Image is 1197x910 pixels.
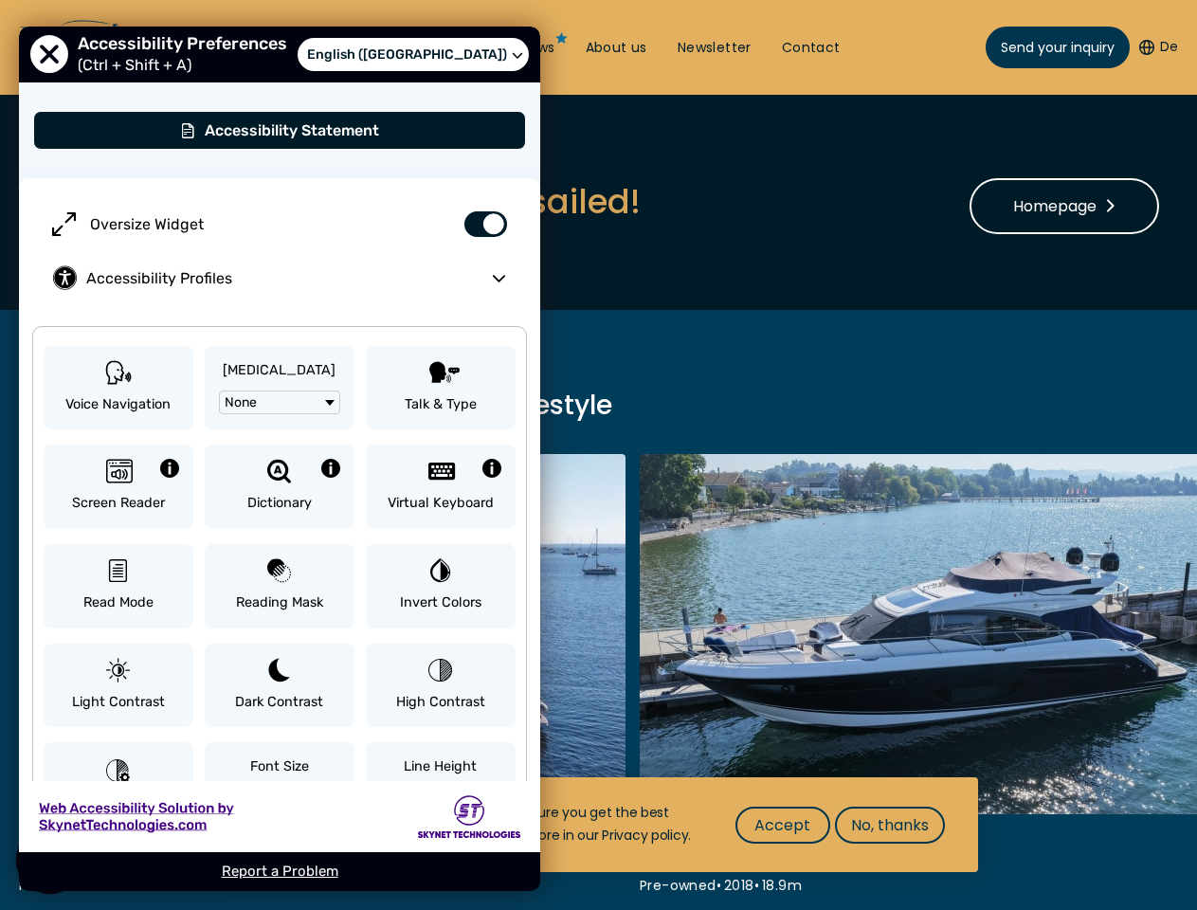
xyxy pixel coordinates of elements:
[90,215,204,233] span: Oversize Widget
[1013,194,1115,218] span: Homepage
[219,391,340,414] button: None
[222,863,338,880] a: Report a Problem - opens in new tab
[205,121,379,139] span: Accessibility Statement
[851,813,929,837] span: No, thanks
[1139,38,1178,57] button: De
[86,269,478,287] span: Accessibility Profiles
[970,178,1159,234] a: Homepage
[678,39,752,58] a: Newsletter
[250,756,309,777] span: Font Size
[78,33,297,54] span: Accessibility Preferences
[735,807,830,844] button: Accept
[782,39,841,58] a: Contact
[19,27,540,891] div: User Preferences
[366,544,516,628] button: Invert Colors
[298,38,529,72] a: Select Language
[38,799,234,834] img: Web Accessibility Solution by Skynet Technologies
[205,445,354,529] button: Dictionary
[44,644,193,728] button: Light Contrast
[754,813,810,837] span: Accept
[225,394,257,410] span: None
[38,251,521,305] button: Accessibility Profiles
[44,742,193,829] button: Smart Contrast
[44,346,193,430] button: Voice Navigation
[986,27,1130,68] a: Send your inquiry
[366,445,516,529] button: Virtual Keyboard
[16,827,84,895] button: Show Accessibility Preferences
[474,39,555,58] a: Yacht News
[1001,38,1115,58] span: Send your inquiry
[417,795,521,838] img: Skynet
[44,544,193,628] button: Read Mode
[366,346,516,430] button: Talk & Type
[78,56,201,74] span: (Ctrl + Shift + A)
[366,644,516,728] button: High Contrast
[307,45,507,64] span: English ([GEOGRAPHIC_DATA])
[33,111,526,150] button: Accessibility Statement
[19,781,540,852] a: Skynet - opens in new tab
[586,39,647,58] a: About us
[223,360,336,381] span: [MEDICAL_DATA]
[205,544,354,628] button: Reading Mask
[30,36,68,74] button: Close Accessibility Preferences Menu
[835,807,945,844] button: No, thanks
[44,445,193,529] button: Screen Reader
[205,644,354,728] button: Dark Contrast
[404,756,477,777] span: Line Height
[602,826,688,845] a: Privacy policy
